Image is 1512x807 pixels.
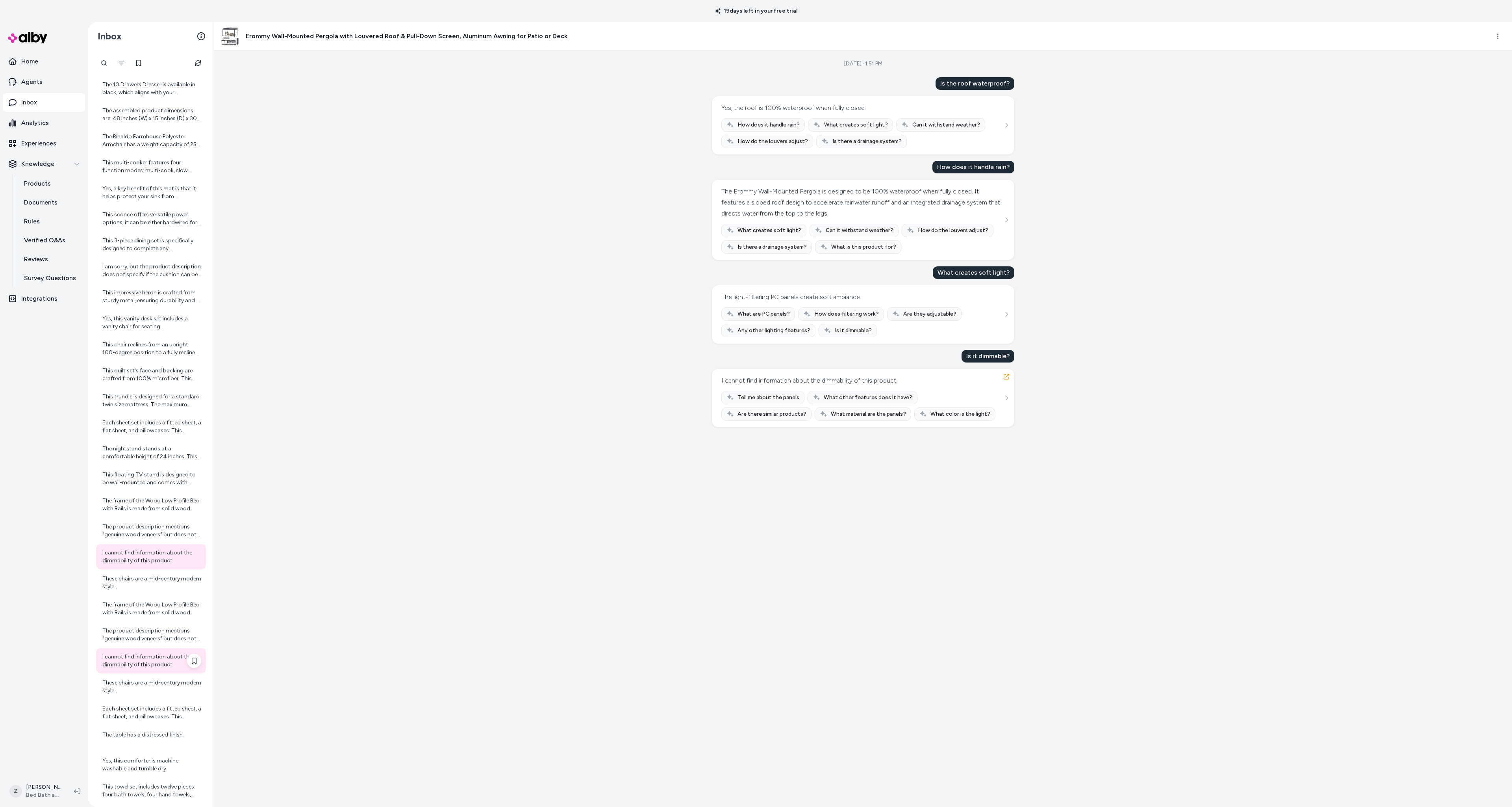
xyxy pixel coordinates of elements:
div: What creates soft light? [933,266,1014,279]
div: This 3-piece dining set is specifically designed to complete any contemporary style dining room. ... [102,237,201,253]
p: Survey Questions [24,273,76,283]
div: The light-filtering PC panels create soft ambiance. [721,292,861,303]
span: Is it dimmable? [835,327,872,335]
div: The frame of the Wood Low Profile Bed with Rails is made from solid wood. [102,497,201,513]
p: [PERSON_NAME] [26,783,61,791]
div: How does it handle rain? [932,161,1014,173]
div: This towel set includes twelve pieces: four bath towels, four hand towels, and four face towels/w... [102,783,201,799]
a: Yes, this vanity desk set includes a vanity chair for seating. [96,310,206,335]
div: The 10 Drawers Dresser is available in black, which aligns with your preference. [102,81,201,97]
a: The product description mentions "genuine wood veneers" but does not specify the types of wood ve... [96,518,206,543]
a: This floating TV stand is designed to be wall-mounted and comes with heavy-duty stainless steel h... [96,466,206,491]
a: Each sheet set includes a fitted sheet, a flat sheet, and pillowcases. This comprehensive set pro... [96,414,206,439]
div: These chairs are a mid-century modern style. [102,575,201,591]
div: The nightstand stands at a comfortable height of 24 inches. This makes it suitable for various us... [102,445,201,461]
span: What material are the panels? [831,410,906,418]
div: The assembled product dimensions are: 48 inches (W) x 15 inches (D) x 30 inches (H). [102,107,201,123]
div: Is the roof waterproof? [936,77,1014,90]
button: Knowledge [3,154,85,173]
div: This multi-cooker features four function modes: multi-cook, slow cook, bake, and keep warm. [102,159,201,175]
a: Inbox [3,93,85,112]
div: Each sheet set includes a fitted sheet, a flat sheet, and pillowcases. This comprehensive set pro... [102,419,201,435]
a: This 3-piece dining set is specifically designed to complete any contemporary style dining room. ... [96,232,206,257]
a: The table has a distressed finish. [96,726,206,751]
div: The frame of the Wood Low Profile Bed with Rails is made from solid wood. [102,601,201,617]
h2: Inbox [98,30,122,42]
a: I cannot find information about the dimmability of this product. [96,648,206,673]
button: See more [1002,393,1011,403]
p: Rules [24,217,40,226]
div: I cannot find information about the dimmability of this product. [102,549,201,565]
button: Refresh [190,55,206,71]
a: Experiences [3,134,85,153]
div: Yes, a key benefit of this mat is that it helps protect your sink from scratches, maintaining its... [102,185,201,201]
a: Documents [16,193,85,212]
span: What creates soft light? [737,227,801,234]
a: The nightstand stands at a comfortable height of 24 inches. This makes it suitable for various us... [96,440,206,465]
span: Z [9,785,22,798]
a: This chair reclines from an upright 100-degree position to a fully reclined 160-degree position, ... [96,336,206,361]
a: The 10 Drawers Dresser is available in black, which aligns with your preference. [96,76,206,101]
a: The product description mentions "genuine wood veneers" but does not specify the types of wood ve... [96,622,206,647]
div: This trundle is designed for a standard twin size mattress. The maximum mattress dimensions allow... [102,393,201,409]
a: Yes, a key benefit of this mat is that it helps protect your sink from scratches, maintaining its... [96,180,206,205]
img: EROMMY-Wall-Mounted-Aluminum-Pergola---Adjustable-Louvered-Roof%2C-Heavy-Duty-Patio-Awning-for-De... [221,27,239,45]
div: I am sorry, but the product description does not specify if the cushion can be removed. [102,263,201,279]
p: Agents [21,77,43,87]
button: Filter [113,55,129,71]
h3: Erommy Wall-Mounted Pergola with Louvered Roof & Pull-Down Screen, Aluminum Awning for Patio or Deck [246,32,567,41]
div: The Erommy Wall-Mounted Pergola is designed to be 100% waterproof when fully closed. It features ... [721,186,1003,219]
span: How do the louvers adjust? [737,138,808,145]
a: Analytics [3,113,85,132]
span: Tell me about the panels [737,394,799,402]
p: 19 days left in your free trial [710,7,802,15]
div: The product description mentions "genuine wood veneers" but does not specify the types of wood ve... [102,627,201,643]
span: Can it withstand weather? [912,121,980,129]
span: What color is the light? [930,410,990,418]
span: What other features does it have? [824,394,912,402]
p: Experiences [21,139,56,148]
span: What is this product for? [831,243,896,251]
button: See more [1002,310,1011,319]
div: I cannot find information about the dimmability of this product. [721,375,897,386]
a: Verified Q&As [16,231,85,250]
p: Inbox [21,98,37,107]
div: Is it dimmable? [962,350,1014,363]
div: These chairs are a mid-century modern style. [102,679,201,695]
a: This towel set includes twelve pieces: four bath towels, four hand towels, and four face towels/w... [96,778,206,803]
p: Products [24,179,51,188]
a: This sconce offers versatile power options; it can be either hardwired for a more permanent insta... [96,206,206,231]
div: I cannot find information about the dimmability of this product. [102,653,201,669]
a: Yes, this comforter is machine washable and tumble dry. [96,752,206,777]
span: Are they adjustable? [903,310,956,318]
div: The table has a distressed finish. [102,731,201,747]
div: Each sheet set includes a fitted sheet, a flat sheet, and pillowcases. This comprehensive set pro... [102,705,201,721]
a: This quilt set's face and backing are crafted from 100% microfiber. This material is renowned for... [96,362,206,387]
span: How do the louvers adjust? [918,227,988,234]
span: Is there a drainage system? [737,243,807,251]
a: I am sorry, but the product description does not specify if the cushion can be removed. [96,258,206,283]
a: Rules [16,212,85,231]
a: This multi-cooker features four function modes: multi-cook, slow cook, bake, and keep warm. [96,154,206,179]
p: Verified Q&As [24,236,65,245]
div: Yes, this comforter is machine washable and tumble dry. [102,757,201,773]
a: Each sheet set includes a fitted sheet, a flat sheet, and pillowcases. This comprehensive set pro... [96,700,206,725]
div: This impressive heron is crafted from sturdy metal, ensuring durability and a handcrafted feel. [102,289,201,305]
img: alby Logo [8,32,47,43]
p: Integrations [21,294,57,303]
a: Survey Questions [16,269,85,288]
div: This floating TV stand is designed to be wall-mounted and comes with heavy-duty stainless steel h... [102,471,201,487]
a: This trundle is designed for a standard twin size mattress. The maximum mattress dimensions allow... [96,388,206,413]
div: This quilt set's face and backing are crafted from 100% microfiber. This material is renowned for... [102,367,201,383]
a: Agents [3,73,85,91]
span: Any other lighting features? [737,327,810,335]
a: Reviews [16,250,85,269]
div: Yes, this vanity desk set includes a vanity chair for seating. [102,315,201,331]
span: What are PC panels? [737,310,790,318]
button: See more [1002,215,1011,225]
div: [DATE] · 1:51 PM [844,60,882,68]
p: Analytics [21,118,49,128]
span: How does it handle rain? [737,121,800,129]
div: Yes, the roof is 100% waterproof when fully closed. [721,102,866,113]
p: Documents [24,198,57,207]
